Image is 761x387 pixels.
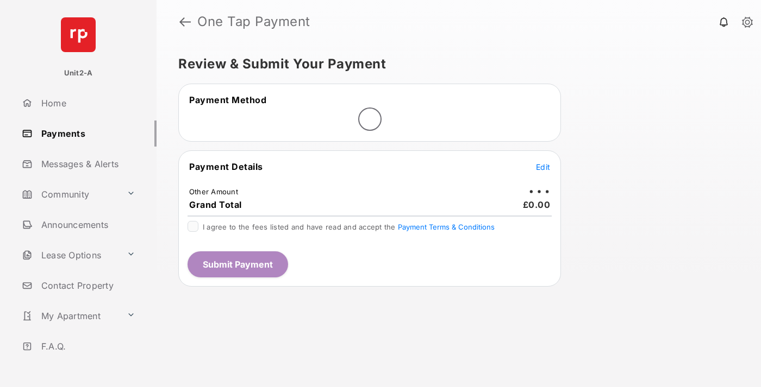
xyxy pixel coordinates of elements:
[197,15,310,28] strong: One Tap Payment
[536,162,550,172] span: Edit
[17,151,157,177] a: Messages & Alerts
[203,223,495,231] span: I agree to the fees listed and have read and accept the
[398,223,495,231] button: I agree to the fees listed and have read and accept the
[189,199,242,210] span: Grand Total
[17,212,157,238] a: Announcements
[189,94,266,105] span: Payment Method
[17,333,157,359] a: F.A.Q.
[17,242,122,268] a: Lease Options
[188,251,288,277] button: Submit Payment
[17,120,157,147] a: Payments
[61,17,96,52] img: svg+xml;base64,PHN2ZyB4bWxucz0iaHR0cDovL3d3dy53My5vcmcvMjAwMC9zdmciIHdpZHRoPSI2NCIgaGVpZ2h0PSI2NC...
[189,161,263,172] span: Payment Details
[17,90,157,116] a: Home
[178,58,731,71] h5: Review & Submit Your Payment
[64,68,93,79] p: Unit2-A
[536,161,550,172] button: Edit
[189,187,239,196] td: Other Amount
[17,181,122,207] a: Community
[17,303,122,329] a: My Apartment
[523,199,551,210] span: £0.00
[17,272,157,299] a: Contact Property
